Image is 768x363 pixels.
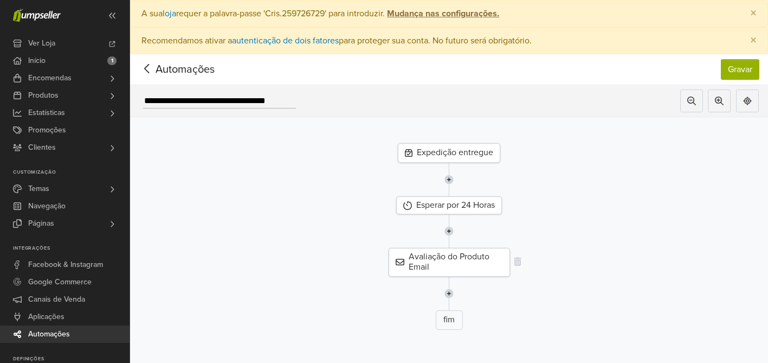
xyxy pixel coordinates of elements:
[28,69,72,87] span: Encomendas
[13,356,130,362] p: Definições
[28,308,64,326] span: Aplicações
[28,104,65,122] span: Estatísticas
[387,8,499,19] strong: Mudança nas configurações.
[444,163,454,196] img: line-7960e5f4d2b50ad2986e.svg
[130,27,768,54] div: Recomendamos ativar a para proteger sua conta. No futuro será obrigatório.
[28,256,103,273] span: Facebook & Instagram
[739,1,767,27] button: Close
[163,8,176,19] a: loja
[28,215,54,232] span: Páginas
[444,277,454,310] img: line-7960e5f4d2b50ad2986e.svg
[389,248,510,276] div: Avaliação do Produto Email
[28,122,66,139] span: Promoções
[444,214,454,248] img: line-7960e5f4d2b50ad2986e.svg
[139,61,198,78] span: Automações
[750,33,757,48] span: ×
[750,5,757,21] span: ×
[232,35,339,46] a: autenticação de dois fatores
[28,52,46,69] span: Início
[13,169,130,176] p: Customização
[28,139,56,156] span: Clientes
[436,310,463,330] div: fim
[398,143,500,163] div: Expedição entregue
[28,326,70,343] span: Automações
[28,87,59,104] span: Produtos
[28,198,66,215] span: Navegação
[385,8,499,19] a: Mudança nas configurações.
[13,245,130,252] p: Integrações
[28,291,85,308] span: Canais de Venda
[721,59,759,80] button: Gravar
[28,273,92,291] span: Google Commerce
[396,196,502,214] div: Esperar por 24 Horas
[28,180,49,198] span: Temas
[739,28,767,54] button: Close
[28,35,55,52] span: Ver Loja
[107,56,117,65] span: 1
